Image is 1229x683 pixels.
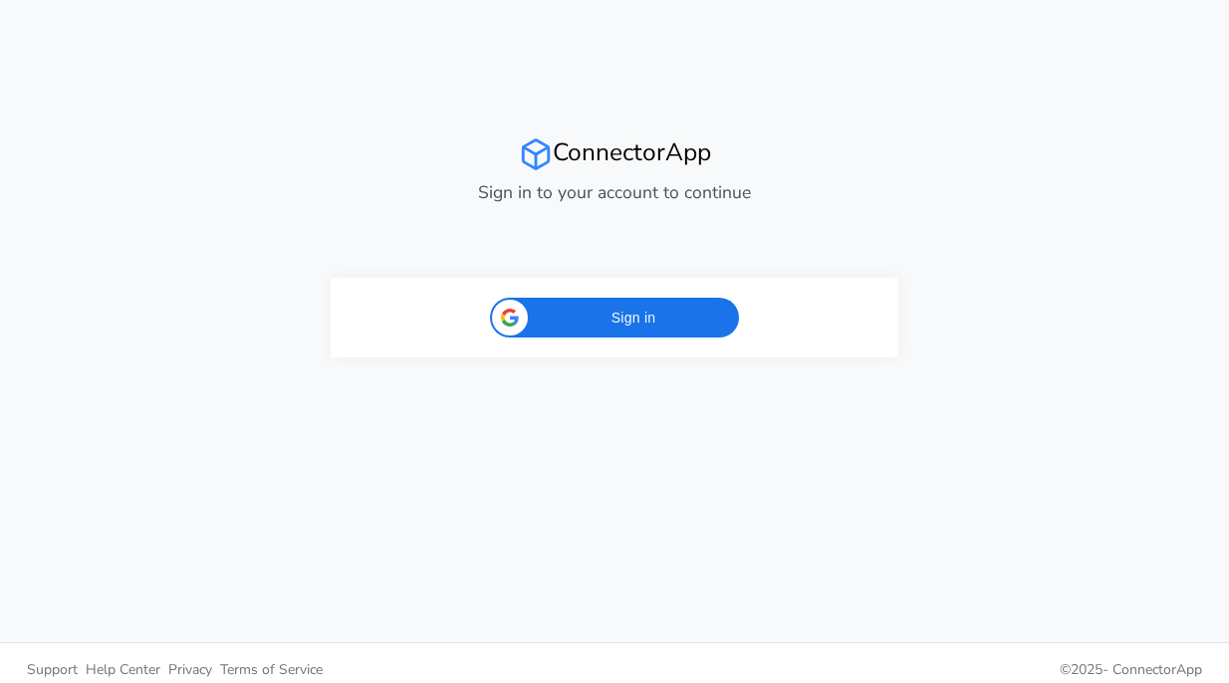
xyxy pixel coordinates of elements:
[168,660,212,679] span: Privacy
[220,660,323,679] span: Terms of Service
[27,660,78,679] span: Support
[331,137,898,171] h2: ConnectorApp
[629,659,1202,680] p: © 2025 -
[1112,660,1202,679] span: ConnectorApp
[86,660,160,679] span: Help Center
[331,179,898,205] p: Sign in to your account to continue
[490,298,739,338] div: Sign in
[540,308,727,329] span: Sign in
